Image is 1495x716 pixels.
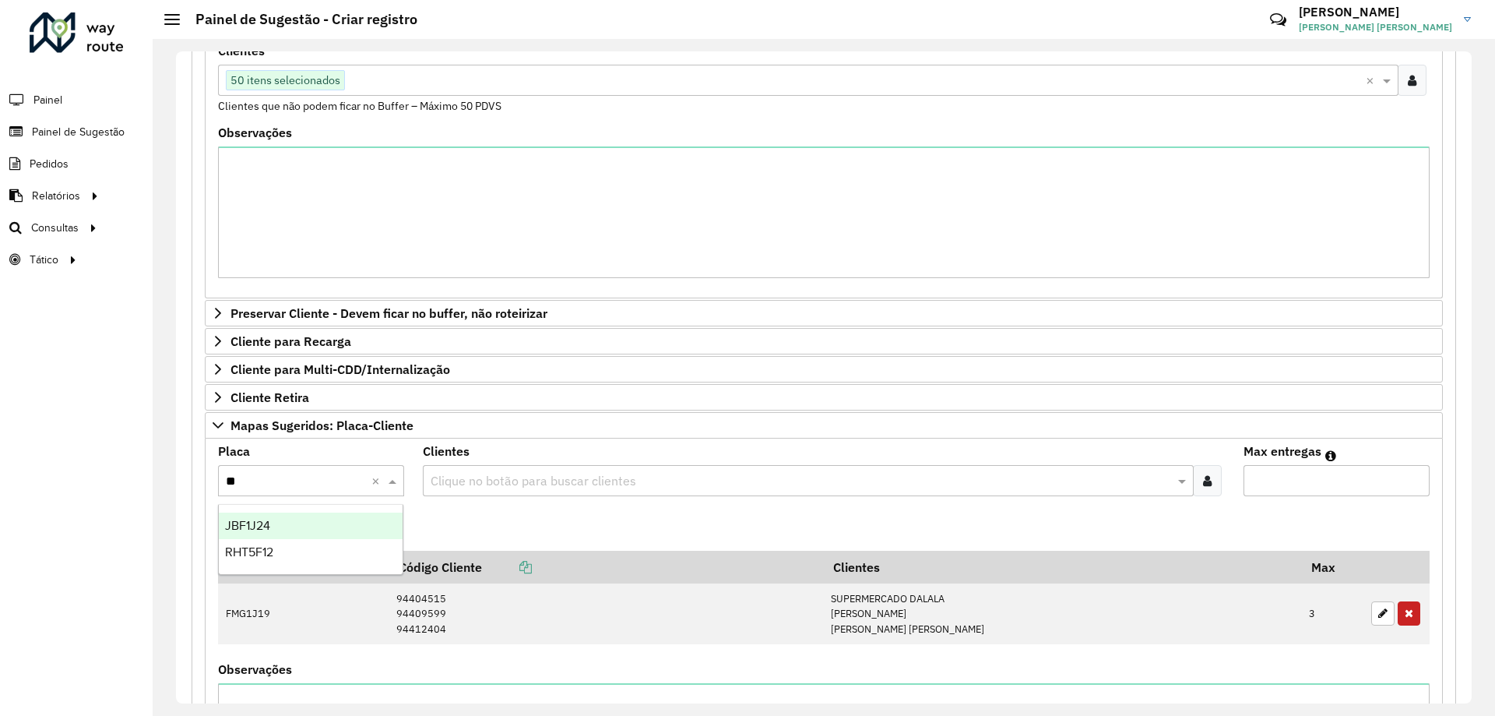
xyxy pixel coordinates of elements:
[1301,584,1363,644] td: 3
[225,519,270,532] span: JBF1J24
[1299,20,1452,34] span: [PERSON_NAME] [PERSON_NAME]
[32,188,80,204] span: Relatórios
[227,71,344,90] span: 50 itens selecionados
[371,471,385,490] span: Clear all
[1366,71,1379,90] span: Clear all
[1325,450,1336,462] em: Máximo de clientes que serão colocados na mesma rota com os clientes informados
[205,328,1443,354] a: Cliente para Recarga
[388,551,823,584] th: Código Cliente
[32,124,125,140] span: Painel de Sugestão
[388,584,823,644] td: 94404515 94409599 94412404
[230,335,351,347] span: Cliente para Recarga
[205,384,1443,411] a: Cliente Retira
[1243,442,1321,460] label: Max entregas
[205,356,1443,383] a: Cliente para Multi-CDD/Internalização
[823,551,1301,584] th: Clientes
[205,412,1443,439] a: Mapas Sugeridos: Placa-Cliente
[482,559,532,575] a: Copiar
[423,442,470,460] label: Clientes
[218,442,250,460] label: Placa
[218,99,501,113] small: Clientes que não podem ficar no Buffer – Máximo 50 PDVS
[230,363,450,376] span: Cliente para Multi-CDD/Internalização
[30,156,69,172] span: Pedidos
[230,307,547,319] span: Preservar Cliente - Devem ficar no buffer, não roteirizar
[218,123,292,142] label: Observações
[230,391,309,404] span: Cliente Retira
[1301,551,1363,584] th: Max
[218,504,403,575] ng-dropdown-panel: Options list
[30,252,58,268] span: Tático
[1299,5,1452,19] h3: [PERSON_NAME]
[205,300,1443,326] a: Preservar Cliente - Devem ficar no buffer, não roteirizar
[230,419,413,432] span: Mapas Sugeridos: Placa-Cliente
[205,38,1443,298] div: Priorizar Cliente - Não podem ficar no buffer
[218,584,388,644] td: FMG1J19
[33,92,62,108] span: Painel
[31,220,79,236] span: Consultas
[1261,3,1295,37] a: Contato Rápido
[823,584,1301,644] td: SUPERMERCADO DALALA [PERSON_NAME] [PERSON_NAME] [PERSON_NAME]
[180,11,417,28] h2: Painel de Sugestão - Criar registro
[218,660,292,679] label: Observações
[225,545,273,559] span: RHT5F12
